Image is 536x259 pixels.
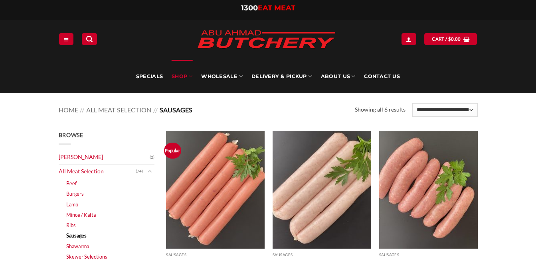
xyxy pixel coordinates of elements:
[432,35,461,43] span: Cart /
[241,4,258,12] span: 1300
[136,165,143,177] span: (74)
[166,253,265,257] p: Sausages
[66,199,78,210] a: Lamb
[66,241,89,251] a: Shawarma
[355,105,405,114] p: Showing all 6 results
[273,253,371,257] p: Sausages
[59,131,83,138] span: Browse
[136,60,163,93] a: Specials
[448,36,461,41] bdi: 0.00
[82,33,97,45] a: Search
[258,4,295,12] span: EAT MEAT
[59,165,136,179] a: All Meat Selection
[241,4,295,12] a: 1300EAT MEAT
[59,33,73,45] a: Menu
[201,60,243,93] a: Wholesale
[66,188,84,199] a: Burgers
[145,167,154,176] button: Toggle
[448,35,451,43] span: $
[402,33,416,45] a: Login
[59,150,150,164] a: [PERSON_NAME]
[160,106,192,114] span: Sausages
[190,25,342,55] img: Abu Ahmad Butchery
[273,131,371,249] img: Chicken-Sausages
[66,220,76,230] a: Ribs
[86,106,151,114] a: All Meat Selection
[166,131,265,249] img: Beef Sausages
[379,253,478,257] p: Sausages
[424,33,477,45] a: View cart
[379,131,478,249] img: Lebanese Garlic and Vinegar Sausages
[66,210,96,220] a: Mince / Kafta
[251,60,312,93] a: Delivery & Pickup
[153,106,158,114] span: //
[59,106,78,114] a: Home
[364,60,400,93] a: Contact Us
[80,106,84,114] span: //
[150,151,154,163] span: (2)
[66,230,87,241] a: Sausages
[172,60,192,93] a: SHOP
[412,103,477,117] select: Shop order
[321,60,355,93] a: About Us
[66,178,77,188] a: Beef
